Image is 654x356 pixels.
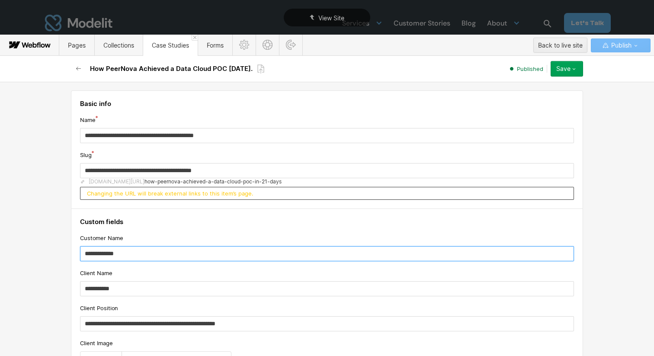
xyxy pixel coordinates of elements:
h4: Basic info [80,99,574,108]
span: Pages [68,42,86,49]
span: Client Position [80,304,118,312]
span: Name [80,116,96,124]
h2: How PeerNova Achieved a Data Cloud POC [DATE]. [90,64,253,73]
span: Slug [80,151,92,159]
span: [DOMAIN_NAME][URL] [89,178,144,185]
a: Close 'Case Studies' tab [192,35,198,41]
span: Forms [207,42,224,49]
h4: Custom fields [80,218,574,226]
button: Publish [591,38,651,52]
span: Case Studies [152,42,189,49]
span: Client Image [80,339,113,347]
span: View Site [318,14,344,22]
span: Customer Name [80,234,123,242]
button: Back to live site [533,38,587,53]
span: Client Name [80,269,112,277]
button: Save [551,61,583,77]
span: Publish [609,39,632,52]
div: Save [556,65,571,72]
span: Collections [103,42,134,49]
span: Changing the URL will break external links to this item’s page. [87,190,253,197]
span: Published [517,65,543,73]
div: Back to live site [538,39,583,52]
span: how-peernova-achieved-a-data-cloud-poc-in-21-days [144,178,282,185]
